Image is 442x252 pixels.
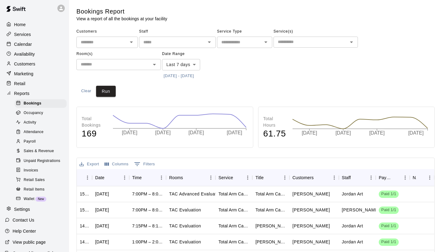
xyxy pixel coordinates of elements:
[96,86,116,97] button: Run
[15,194,69,204] a: WalletNew
[5,59,64,69] a: Customers
[342,191,363,197] p: Jordan Art
[15,157,67,165] div: Unpaid Registrations
[14,31,31,37] p: Services
[157,173,166,182] button: Menu
[15,128,69,137] a: Attendance
[15,99,69,108] a: Bookings
[132,223,163,229] div: 7:15PM – 8:15PM
[5,69,64,78] a: Marketing
[95,191,109,197] div: Wed, Oct 08, 2025
[14,41,32,47] p: Calendar
[342,223,363,229] p: Jordan Art
[302,131,317,136] tspan: [DATE]
[15,137,69,147] a: Payroll
[142,173,150,182] button: Sort
[77,169,92,186] div: ID
[162,71,196,81] button: [DATE] - [DATE]
[366,173,376,182] button: Menu
[82,116,107,128] p: Total Bookings
[80,173,88,182] button: Sort
[219,207,250,213] div: Total Arm Care Evaluation (Ages 13+)
[252,169,289,186] div: Title
[183,173,192,182] button: Sort
[255,169,264,186] div: Title
[120,173,129,182] button: Menu
[24,129,44,135] span: Attendance
[5,49,64,59] a: Availability
[80,239,89,245] div: 1488276
[24,110,43,116] span: Occupancy
[132,207,163,213] div: 7:00PM – 8:00PM
[122,130,137,135] tspan: [DATE]
[132,191,163,197] div: 7:00PM – 8:00PM
[15,185,67,194] div: Retail Items
[76,49,161,59] span: Room(s)
[155,130,171,135] tspan: [DATE]
[15,175,69,185] a: Retail Sales
[92,169,129,186] div: Date
[5,89,64,98] a: Reports
[15,118,67,127] div: Activity
[330,173,339,182] button: Menu
[162,59,200,70] div: Last 7 days
[132,169,142,186] div: Time
[5,40,64,49] div: Calendar
[5,20,64,29] a: Home
[15,147,69,156] a: Sales & Revenue
[95,169,104,186] div: Date
[289,169,339,186] div: Customers
[13,239,46,245] p: View public page
[127,38,136,46] button: Open
[24,148,54,154] span: Sales & Revenue
[14,90,29,96] p: Reports
[15,156,69,166] a: Unpaid Registrations
[14,81,25,87] p: Retail
[264,173,272,182] button: Sort
[5,30,64,39] a: Services
[410,169,434,186] div: Notes
[15,166,69,175] a: Invoices
[263,116,286,128] p: Total Hours
[103,159,130,169] button: Select columns
[129,169,166,186] div: Time
[15,128,67,136] div: Attendance
[24,100,41,107] span: Bookings
[15,176,67,184] div: Retail Sales
[14,71,33,77] p: Marketing
[15,99,67,108] div: Bookings
[132,239,163,245] div: 1:00PM – 2:00PM
[339,169,376,186] div: Staff
[369,131,385,136] tspan: [DATE]
[342,207,379,213] p: Todd Burdette
[14,51,35,57] p: Availability
[78,159,101,169] button: Export
[139,27,216,37] span: Staff
[219,169,233,186] div: Service
[188,130,204,135] tspan: [DATE]
[314,173,322,182] button: Sort
[166,169,215,186] div: Rooms
[417,173,425,182] button: Sort
[5,79,64,88] a: Retail
[5,205,64,214] a: Settings
[219,239,250,245] div: Total Arm Care Evaluation (Ages 13+)
[15,185,69,194] a: Retail Items
[169,169,183,186] div: Rooms
[13,217,34,223] p: Contact Us
[293,207,330,213] p: Ryan Mendez
[335,131,351,136] tspan: [DATE]
[150,60,159,69] button: Open
[95,223,109,229] div: Mon, Oct 06, 2025
[169,239,201,245] p: TAC Evaluation
[24,167,38,174] span: Invoices
[83,173,92,182] button: Menu
[280,173,289,182] button: Menu
[255,191,286,197] div: Total Arm Care Evaluation (Ages 13+)
[233,173,242,182] button: Sort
